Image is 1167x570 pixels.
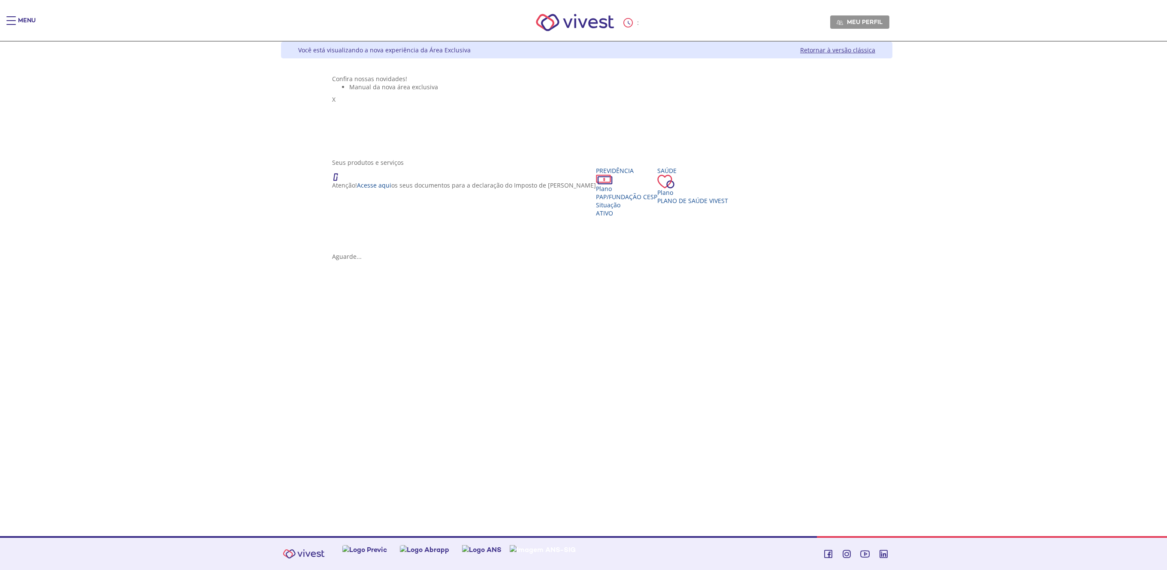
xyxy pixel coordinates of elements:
div: Plano [596,185,657,193]
div: : [623,18,641,27]
img: ico_atencao.png [332,167,347,181]
img: Logo Abrapp [400,545,449,554]
img: Imagem ANS-SIG [510,545,576,554]
a: Acesse aqui [357,181,391,189]
img: Vivest [526,4,624,41]
span: X [332,95,336,103]
div: Plano [657,188,728,197]
div: Vivest [275,42,892,536]
section: <span lang="en" dir="ltr">ProdutosCard</span> [332,158,842,261]
p: Atenção! os seus documentos para a declaração do Imposto de [PERSON_NAME] [332,181,596,189]
iframe: Iframe [332,269,842,424]
img: Logo ANS [462,545,502,554]
div: Situação [596,201,657,209]
img: Logo Previc [342,545,387,554]
div: Confira nossas novidades! [332,75,842,83]
span: Ativo [596,209,613,217]
span: Manual da nova área exclusiva [349,83,438,91]
a: Retornar à versão clássica [800,46,875,54]
img: ico_coracao.png [657,175,674,188]
a: Saúde PlanoPlano de Saúde VIVEST [657,167,728,205]
span: Meu perfil [847,18,883,26]
div: Menu [18,16,36,33]
div: Você está visualizando a nova experiência da Área Exclusiva [298,46,471,54]
img: Meu perfil [837,19,843,26]
div: Aguarde... [332,252,842,261]
section: <span lang="en" dir="ltr">IFrameProdutos</span> [332,269,842,425]
span: Plano de Saúde VIVEST [657,197,728,205]
img: ico_dinheiro.png [596,175,613,185]
div: Saúde [657,167,728,175]
img: Vivest [278,544,330,564]
div: Previdência [596,167,657,175]
section: <span lang="pt-BR" dir="ltr">Visualizador do Conteúdo da Web</span> 1 [332,75,842,150]
span: PAP/Fundação CESP [596,193,657,201]
a: Previdência PlanoPAP/Fundação CESP SituaçãoAtivo [596,167,657,217]
a: Meu perfil [830,15,889,28]
div: Seus produtos e serviços [332,158,842,167]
